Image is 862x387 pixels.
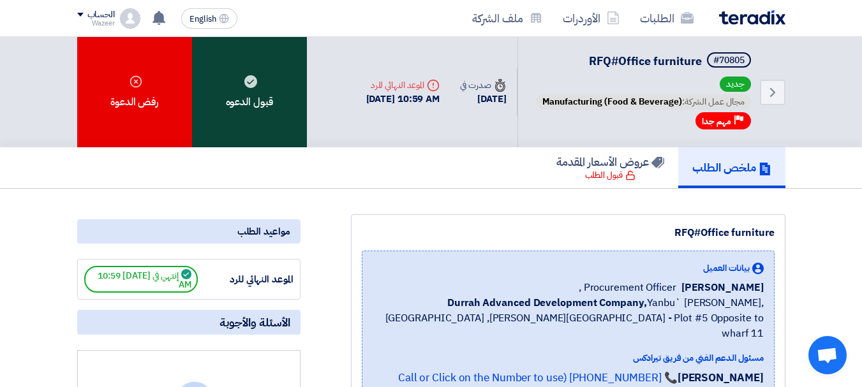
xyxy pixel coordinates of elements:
[553,3,630,33] a: الأوردرات
[533,52,754,70] h5: RFQ#Office furniture
[556,154,664,169] h5: عروض الأسعار المقدمة
[692,160,771,175] h5: ملخص الطلب
[181,8,237,29] button: English
[536,94,751,110] span: مجال عمل الشركة:
[219,315,290,330] span: الأسئلة والأجوبة
[460,78,506,92] div: صدرت في
[678,370,764,386] strong: [PERSON_NAME]
[189,15,216,24] span: English
[447,295,646,310] b: Durrah Advanced Development Company,
[703,261,750,275] span: بيانات العميل
[373,295,764,341] span: Yanbu` [PERSON_NAME], [GEOGRAPHIC_DATA] ,[PERSON_NAME][GEOGRAPHIC_DATA] - Plot #5 Opposite to wha...
[808,336,847,374] a: فتح المحادثة
[366,92,440,106] div: [DATE] 10:59 AM
[373,351,764,365] div: مسئول الدعم الفني من فريق تيرادكس
[713,56,745,65] div: #70805
[681,280,764,295] span: [PERSON_NAME]
[460,92,506,106] div: [DATE]
[542,95,682,108] span: Manufacturing (Food & Beverage)
[192,37,307,147] div: قبول الدعوه
[585,169,635,182] div: قبول الطلب
[77,20,115,27] div: Wazeer
[720,77,751,92] span: جديد
[702,115,731,128] span: مهم جدا
[579,280,676,295] span: Procurement Officer ,
[678,147,785,188] a: ملخص الطلب
[719,10,785,25] img: Teradix logo
[120,8,140,29] img: profile_test.png
[589,52,702,69] span: RFQ#Office furniture
[542,147,678,188] a: عروض الأسعار المقدمة قبول الطلب
[362,225,775,240] div: RFQ#Office furniture
[84,266,198,293] span: إنتهي في [DATE] 10:59 AM
[630,3,704,33] a: الطلبات
[462,3,553,33] a: ملف الشركة
[366,78,440,92] div: الموعد النهائي للرد
[77,37,192,147] div: رفض الدعوة
[77,219,301,244] div: مواعيد الطلب
[87,10,115,20] div: الحساب
[198,272,294,287] div: الموعد النهائي للرد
